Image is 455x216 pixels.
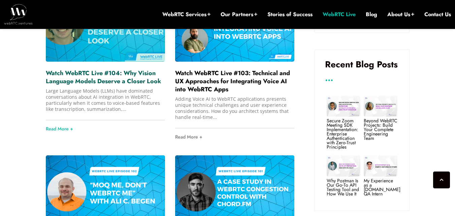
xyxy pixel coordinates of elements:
div: Adding Voice AI to WebRTC applications presents unique technical challenges and user experience c... [175,96,294,120]
a: Read More + [175,128,294,145]
a: Why Postman Is Our Go‑To API Testing Tool and How We Use It [327,177,359,197]
a: Watch WebRTC Live #104: Why Vision Language Models Deserve a Closer Look [46,69,161,86]
img: image [364,155,397,177]
img: image [327,155,360,177]
a: WebRTC Live [323,11,356,18]
img: image [327,96,360,117]
a: Blog [366,11,377,18]
a: My Experience as a [DOMAIN_NAME] QA Intern [364,177,400,197]
a: Stories of Success [267,11,313,18]
div: Large Language Models (LLMs) have dominated conversations about AI integration in WebRTC, particu... [46,88,165,112]
h3: ... [325,75,399,81]
a: Beyond WebRTC Projects: Build Your Complete Engineering Team [364,117,397,142]
a: Read More + [46,120,165,137]
a: Contact Us [424,11,451,18]
a: About Us [387,11,414,18]
a: WebRTC Services [162,11,210,18]
img: image [364,96,397,117]
a: Secure Zoom Meeting SDK Implementation: Enterprise Authentication with Zero-Trust Principles [327,117,358,150]
h3: Recent Blog Posts [325,60,399,69]
a: Our Partners [221,11,257,18]
img: WebRTC.ventures [4,4,33,24]
a: Watch WebRTC Live #103: Technical and UX Approaches for Integrating Voice AI into WebRTC Apps [175,69,290,94]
